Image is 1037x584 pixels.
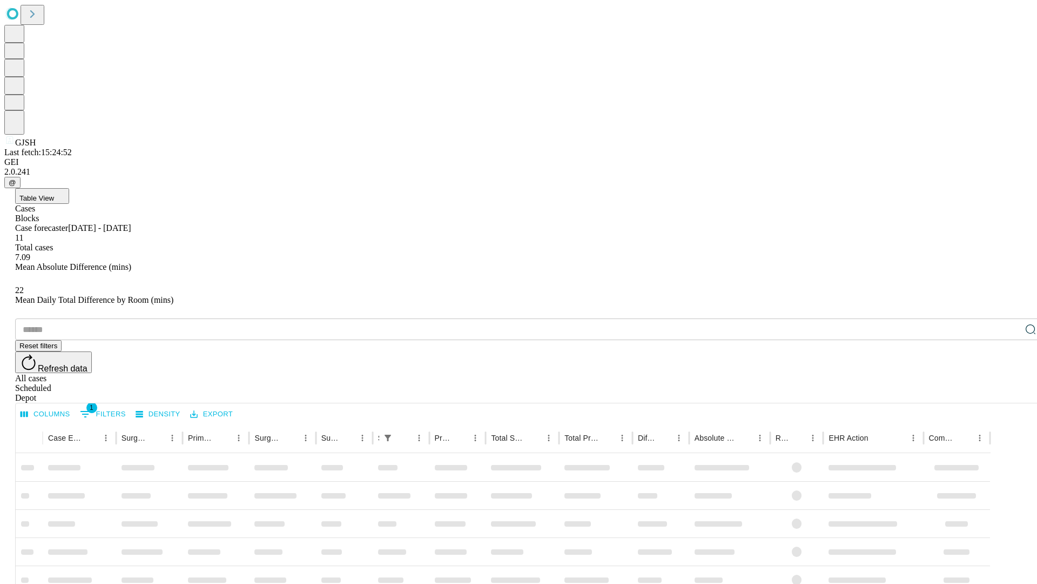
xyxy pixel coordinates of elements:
button: Menu [541,430,556,446]
div: EHR Action [829,434,868,442]
button: Menu [468,430,483,446]
button: Sort [83,430,98,446]
span: Last fetch: 15:24:52 [4,148,72,157]
button: Menu [165,430,180,446]
span: Table View [19,194,54,202]
button: Menu [98,430,113,446]
button: Sort [656,430,671,446]
button: Sort [283,430,298,446]
span: 22 [15,286,24,295]
div: Total Scheduled Duration [491,434,525,442]
div: 1 active filter [380,430,395,446]
button: Table View [15,188,69,204]
div: Predicted In Room Duration [435,434,452,442]
button: Sort [600,430,615,446]
button: Sort [216,430,231,446]
button: Sort [790,430,805,446]
button: Menu [972,430,987,446]
button: Sort [957,430,972,446]
button: Menu [231,430,246,446]
span: Refresh data [38,364,87,373]
button: @ [4,177,21,188]
div: 2.0.241 [4,167,1033,177]
button: Menu [355,430,370,446]
span: 1 [86,402,97,413]
div: Primary Service [188,434,215,442]
button: Show filters [77,406,129,423]
span: 11 [15,233,23,242]
button: Menu [805,430,820,446]
button: Sort [396,430,412,446]
button: Density [133,406,183,423]
button: Reset filters [15,340,62,351]
span: @ [9,178,16,187]
div: Total Predicted Duration [564,434,598,442]
div: Difference [638,434,655,442]
button: Sort [150,430,165,446]
button: Menu [671,430,686,446]
div: Surgeon Name [122,434,149,442]
span: [DATE] - [DATE] [68,223,131,233]
div: Scheduled In Room Duration [378,434,379,442]
button: Export [187,406,235,423]
button: Refresh data [15,351,92,373]
span: Mean Absolute Difference (mins) [15,262,131,271]
button: Sort [870,430,885,446]
span: GJSH [15,138,36,147]
div: Case Epic Id [48,434,82,442]
div: GEI [4,157,1033,167]
span: Total cases [15,243,53,252]
span: Mean Daily Total Difference by Room (mins) [15,295,173,304]
span: Case forecaster [15,223,68,233]
button: Menu [298,430,313,446]
button: Menu [615,430,630,446]
span: Reset filters [19,342,57,350]
span: 7.09 [15,253,30,262]
button: Show filters [380,430,395,446]
div: Comments [929,434,956,442]
button: Menu [412,430,427,446]
button: Sort [340,430,355,446]
div: Surgery Name [254,434,281,442]
div: Resolved in EHR [776,434,790,442]
button: Select columns [18,406,73,423]
button: Sort [526,430,541,446]
div: Surgery Date [321,434,339,442]
button: Sort [737,430,752,446]
button: Menu [752,430,767,446]
button: Menu [906,430,921,446]
button: Sort [453,430,468,446]
div: Absolute Difference [695,434,736,442]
